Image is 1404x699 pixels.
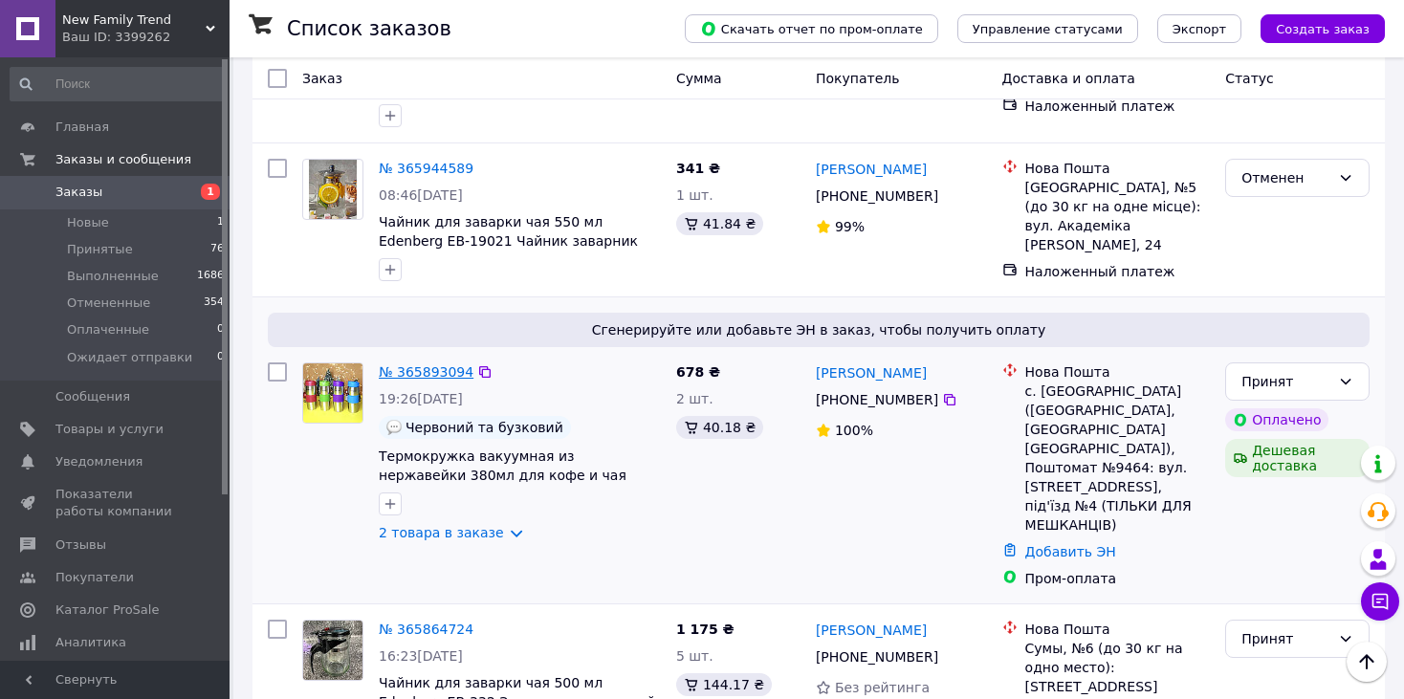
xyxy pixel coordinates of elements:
[55,569,134,586] span: Покупатели
[816,392,938,407] span: [PHONE_NUMBER]
[67,349,192,366] span: Ожидает отправки
[676,391,713,406] span: 2 шт.
[1347,642,1387,682] button: Наверх
[1225,408,1328,431] div: Оплачено
[210,241,224,258] span: 76
[379,448,626,521] a: Термокружка вакуумная из нержавейки 380мл для кофе и чая Edenberg EB-621 Термо чашка металлическа...
[957,14,1138,43] button: Управление статусами
[55,601,159,619] span: Каталог ProSale
[1276,22,1370,36] span: Создать заказ
[816,649,938,665] span: [PHONE_NUMBER]
[217,349,224,366] span: 0
[67,214,109,231] span: Новые
[1025,569,1211,588] div: Пром-оплата
[676,187,713,203] span: 1 шт.
[55,421,164,438] span: Товары и услуги
[406,420,563,435] span: Червоний та бузковий
[379,622,473,637] a: № 365864724
[1025,544,1116,559] a: Добавить ЭН
[1261,14,1385,43] button: Создать заказ
[1241,167,1330,188] div: Отменен
[676,648,713,664] span: 5 шт.
[62,11,206,29] span: New Family Trend
[379,187,463,203] span: 08:46[DATE]
[1025,362,1211,382] div: Нова Пошта
[379,161,473,176] a: № 365944589
[676,161,720,176] span: 341 ₴
[700,20,923,37] span: Скачать отчет по пром-оплате
[835,423,873,438] span: 100%
[55,119,109,136] span: Главная
[1025,159,1211,178] div: Нова Пошта
[379,391,463,406] span: 19:26[DATE]
[67,295,150,312] span: Отмененные
[204,295,224,312] span: 354
[386,420,402,435] img: :speech_balloon:
[676,212,763,235] div: 41.84 ₴
[287,17,451,40] h1: Список заказов
[302,362,363,424] a: Фото товару
[1025,178,1211,254] div: [GEOGRAPHIC_DATA], №5 (до 30 кг на одне місце): вул. Академіка [PERSON_NAME], 24
[835,680,930,695] span: Без рейтинга
[10,67,226,101] input: Поиск
[379,525,504,540] a: 2 товара в заказе
[676,416,763,439] div: 40.18 ₴
[816,160,927,179] a: [PERSON_NAME]
[303,363,362,423] img: Фото товару
[1157,14,1241,43] button: Экспорт
[676,364,720,380] span: 678 ₴
[217,321,224,339] span: 0
[676,71,722,86] span: Сумма
[1241,371,1330,392] div: Принят
[67,241,133,258] span: Принятые
[1241,628,1330,649] div: Принят
[67,268,159,285] span: Выполненные
[1002,71,1135,86] span: Доставка и оплата
[55,388,130,405] span: Сообщения
[816,188,938,204] span: [PHONE_NUMBER]
[302,71,342,86] span: Заказ
[217,214,224,231] span: 1
[303,621,362,680] img: Фото товару
[1025,262,1211,281] div: Наложенный платеж
[275,320,1362,339] span: Сгенерируйте или добавьте ЭН в заказ, чтобы получить оплату
[1361,582,1399,621] button: Чат с покупателем
[676,673,772,696] div: 144.17 ₴
[816,621,927,640] a: [PERSON_NAME]
[55,151,191,168] span: Заказы и сообщения
[197,268,224,285] span: 1686
[379,364,473,380] a: № 365893094
[55,536,106,554] span: Отзывы
[1173,22,1226,36] span: Экспорт
[1241,20,1385,35] a: Создать заказ
[1025,382,1211,535] div: с. [GEOGRAPHIC_DATA] ([GEOGRAPHIC_DATA], [GEOGRAPHIC_DATA] [GEOGRAPHIC_DATA]), Поштомат №9464: ву...
[973,22,1123,36] span: Управление статусами
[55,453,143,470] span: Уведомления
[816,363,927,382] a: [PERSON_NAME]
[309,160,357,219] img: Фото товару
[379,214,638,268] a: Чайник для заварки чая 550 мл Edenberg EB-19021 Чайник заварник стеклянный с нержавеющим ситом
[1025,97,1211,116] div: Наложенный платеж
[55,486,177,520] span: Показатели работы компании
[685,14,938,43] button: Скачать отчет по пром-оплате
[67,321,149,339] span: Оплаченные
[1225,71,1274,86] span: Статус
[1225,439,1370,477] div: Дешевая доставка
[835,219,865,234] span: 99%
[55,634,126,651] span: Аналитика
[302,159,363,220] a: Фото товару
[676,622,735,637] span: 1 175 ₴
[62,29,230,46] div: Ваш ID: 3399262
[379,648,463,664] span: 16:23[DATE]
[302,620,363,681] a: Фото товару
[816,71,900,86] span: Покупатель
[55,184,102,201] span: Заказы
[1025,620,1211,639] div: Нова Пошта
[201,184,220,200] span: 1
